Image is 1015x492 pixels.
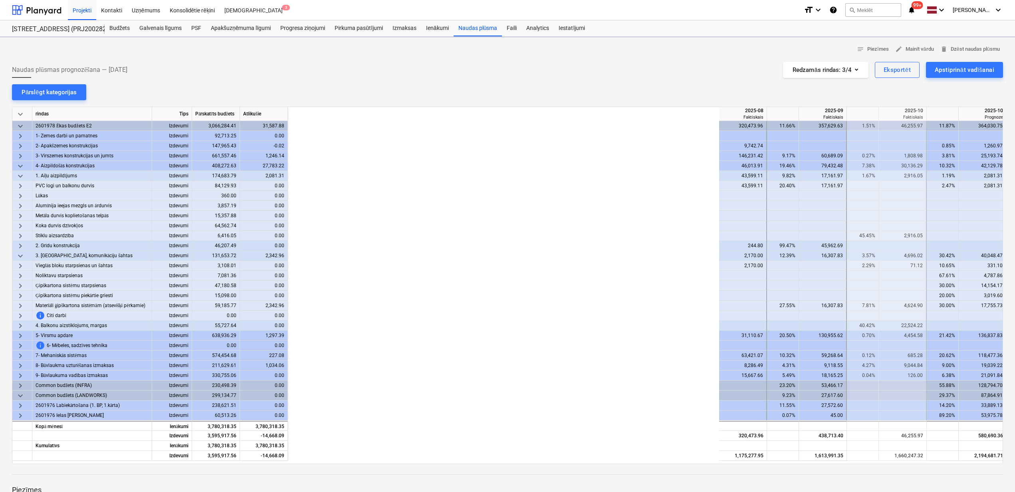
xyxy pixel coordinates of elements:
div: 7.81% [850,301,875,311]
span: Piezīmes [857,45,889,54]
button: Meklēt [845,3,901,17]
div: 4,696.02 [882,251,923,261]
div: 9.17% [770,151,795,161]
span: 2601978 Ēkas budžets E2 [36,121,92,131]
div: 3.81% [930,151,955,161]
div: 7,081.36 [192,271,240,281]
div: 20.50% [770,331,795,341]
div: 3,780,318.35 [192,441,240,451]
div: 9.82% [770,171,795,181]
span: 1- Zemes darbi un pamatnes [36,131,97,141]
div: 46,255.97 [882,121,923,131]
div: 84,129.93 [192,181,240,191]
i: format_size [804,5,813,15]
div: 64,562.74 [192,221,240,231]
div: 131,653.72 [192,251,240,261]
div: Pārskatīts budžets [192,107,240,121]
div: 6,416.05 [192,231,240,241]
span: 3- Virszemes konstrukcijas un jumts [36,151,113,161]
div: 16,307.83 [802,251,843,261]
span: keyboard_arrow_right [16,291,25,301]
div: 147,965.43 [192,141,240,151]
div: Izdevumi [152,331,192,341]
div: 31,110.67 [722,331,763,341]
div: Izdevumi [152,311,192,321]
div: Pārslēgt kategorijas [22,87,77,97]
div: 45,962.69 [802,241,843,251]
div: 11.87% [930,121,955,131]
a: Pirkuma pasūtījumi [330,20,388,36]
span: keyboard_arrow_down [16,121,25,131]
div: 0.85% [930,141,955,151]
div: 2,081.31 [240,171,288,181]
span: keyboard_arrow_right [16,321,25,331]
div: Izdevumi [152,321,192,331]
div: 0.00 [240,221,288,231]
div: Izdevumi [152,291,192,301]
span: Vieglās bloku starpsienas un šahtas [36,261,113,271]
div: 30.00% [930,301,955,311]
span: PVC logi un balkonu durvis [36,181,94,191]
div: Izdevumi [152,221,192,231]
div: 59,185.77 [192,301,240,311]
span: keyboard_arrow_down [16,391,25,401]
span: Lūkas [36,191,48,201]
div: 1,297.39 [240,331,288,341]
span: Ģipškartona sistēmu starpsienas [36,281,106,291]
div: 2025-10 [882,107,923,114]
div: 0.00 [240,201,288,211]
span: Noliktavu starpsienas [36,271,83,281]
div: 130,955.62 [802,331,843,341]
span: 5- Virsmu apdare [36,331,73,341]
div: 0.00 [240,261,288,271]
div: Izdevumi [152,231,192,241]
button: Mainīt vārdu [892,43,937,56]
span: keyboard_arrow_right [16,241,25,251]
span: 1. Aiļu aizpildījums [36,171,77,181]
span: notes [857,46,864,53]
div: 17,161.97 [802,181,843,191]
span: Alumīnija ieejas mezgls un ārdurvis [36,201,112,211]
div: 146,231.42 [722,151,763,161]
div: Izdevumi [152,261,192,271]
div: 4,787.86 [962,271,1003,281]
div: 230,498.39 [192,381,240,391]
div: 43,599.11 [722,181,763,191]
div: Apakšuzņēmuma līgumi [206,20,276,36]
a: Ienākumi [421,20,454,36]
div: 31,587.88 [240,121,288,131]
span: keyboard_arrow_right [16,211,25,221]
div: 3,857.19 [192,201,240,211]
span: 4- Aizpildošās konstrukcijas [36,161,95,171]
div: 2,342.96 [240,301,288,311]
div: 17,161.97 [802,171,843,181]
a: Galvenais līgums [135,20,186,36]
button: Redzamās rindas:3/4 [783,62,868,78]
div: Izdevumi [152,191,192,201]
i: Zināšanu pamats [829,5,837,15]
div: 0.00 [240,191,288,201]
span: keyboard_arrow_down [16,109,25,119]
div: 2,916.05 [882,231,923,241]
button: Apstiprināt vadīšanai [926,62,1003,78]
div: 1,808.98 [882,151,923,161]
div: Izdevumi [152,171,192,181]
a: Faili [502,20,521,36]
span: keyboard_arrow_right [16,381,25,391]
div: 2.29% [850,261,875,271]
div: Izdevumi [152,401,192,411]
div: 2025-09 [802,107,843,114]
div: 299,134.77 [192,391,240,401]
span: keyboard_arrow_right [16,221,25,231]
button: Piezīmes [854,43,892,56]
div: Izdevumi [152,271,192,281]
div: 331.10 [962,261,1003,271]
div: 1.67% [850,171,875,181]
span: Metāla durvis koplietošanas telpās [36,211,109,221]
div: 2,342.96 [240,251,288,261]
div: 47,180.58 [192,281,240,291]
div: 40,048.47 [962,251,1003,261]
span: Mainīt vārdu [895,45,934,54]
